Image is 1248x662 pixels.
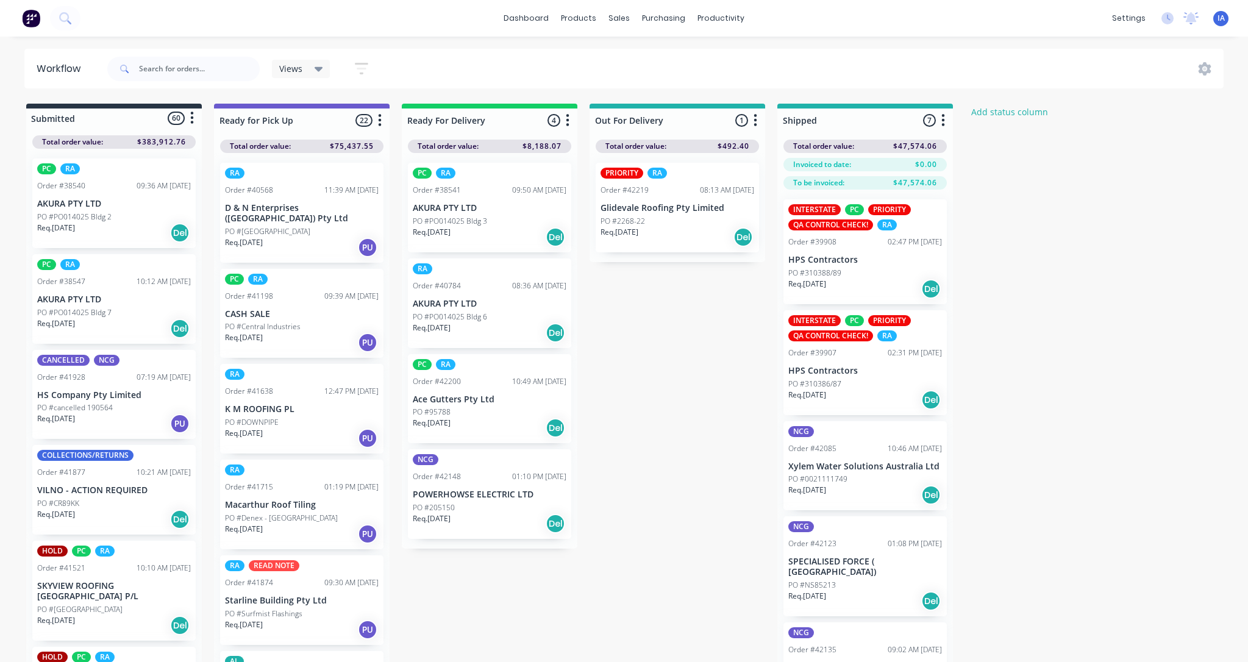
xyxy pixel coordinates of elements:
[915,159,937,170] span: $0.00
[546,418,565,438] div: Del
[37,163,56,174] div: PC
[601,227,638,238] p: Req. [DATE]
[788,443,836,454] div: Order #42085
[358,620,377,639] div: PU
[225,185,273,196] div: Order #40568
[37,222,75,233] p: Req. [DATE]
[783,421,947,511] div: NCGOrder #4208510:46 AM [DATE]Xylem Water Solutions Australia LtdPO #0021111749Req.[DATE]Del
[37,509,75,520] p: Req. [DATE]
[845,204,864,215] div: PC
[555,9,602,27] div: products
[413,454,438,465] div: NCG
[788,644,836,655] div: Order #42135
[220,555,383,645] div: RAREAD NOTEOrder #4187409:30 AM [DATE]Starline Building Pty LtdPO #Surfmist FlashingsReq.[DATE]PU
[893,141,937,152] span: $47,574.06
[324,577,379,588] div: 09:30 AM [DATE]
[888,347,942,358] div: 02:31 PM [DATE]
[358,333,377,352] div: PU
[788,390,826,400] p: Req. [DATE]
[601,216,645,227] p: PO #2268-22
[788,474,847,485] p: PO #0021111749
[37,498,79,509] p: PO #CR89KK
[413,203,566,213] p: AKURA PTY LTD
[413,471,461,482] div: Order #42148
[32,350,196,440] div: CANCELLEDNCGOrder #4192807:19 AM [DATE]HS Company Pty LimitedPO #cancelled 190564Req.[DATE]PU
[170,510,190,529] div: Del
[137,372,191,383] div: 07:19 AM [DATE]
[137,137,186,148] span: $383,912.76
[788,347,836,358] div: Order #39907
[22,9,40,27] img: Factory
[37,413,75,424] p: Req. [DATE]
[225,203,379,224] p: D & N Enterprises ([GEOGRAPHIC_DATA]) Pty Ltd
[512,471,566,482] div: 01:10 PM [DATE]
[596,163,759,252] div: PRIORITYRAOrder #4221908:13 AM [DATE]Glidevale Roofing Pty LimitedPO #2268-22Req.[DATE]Del
[546,514,565,533] div: Del
[324,185,379,196] div: 11:39 AM [DATE]
[225,464,244,475] div: RA
[42,137,103,148] span: Total order value:
[37,390,191,400] p: HS Company Pty Limited
[413,216,487,227] p: PO #PO014025 Bldg 3
[512,185,566,196] div: 09:50 AM [DATE]
[225,321,301,332] p: PO #Central Industries
[718,141,749,152] span: $492.40
[37,212,112,222] p: PO #PO014025 Bldg 2
[1106,9,1152,27] div: settings
[225,237,263,248] p: Req. [DATE]
[413,280,461,291] div: Order #40784
[137,467,191,478] div: 10:21 AM [DATE]
[220,460,383,549] div: RAOrder #4171501:19 PM [DATE]Macarthur Roof TilingPO #Denex - [GEOGRAPHIC_DATA]Req.[DATE]PU
[788,219,873,230] div: QA CONTROL CHECK!
[60,163,80,174] div: RA
[324,291,379,302] div: 09:39 AM [DATE]
[37,62,87,76] div: Workflow
[788,591,826,602] p: Req. [DATE]
[324,482,379,493] div: 01:19 PM [DATE]
[788,204,841,215] div: INTERSTATE
[94,355,119,366] div: NCG
[921,390,941,410] div: Del
[877,330,897,341] div: RA
[358,524,377,544] div: PU
[965,104,1055,120] button: Add status column
[691,9,751,27] div: productivity
[60,259,80,270] div: RA
[1218,13,1225,24] span: IA
[893,177,937,188] span: $47,574.06
[225,513,338,524] p: PO #Denex - [GEOGRAPHIC_DATA]
[921,485,941,505] div: Del
[788,315,841,326] div: INTERSTATE
[921,279,941,299] div: Del
[413,168,432,179] div: PC
[225,560,244,571] div: RA
[137,180,191,191] div: 09:36 AM [DATE]
[225,619,263,630] p: Req. [DATE]
[783,310,947,415] div: INTERSTATEPCPRIORITYQA CONTROL CHECK!RAOrder #3990702:31 PM [DATE]HPS ContractorsPO #310386/87Req...
[436,359,455,370] div: RA
[37,318,75,329] p: Req. [DATE]
[408,354,571,444] div: PCRAOrder #4220010:49 AM [DATE]Ace Gutters Pty LtdPO #95788Req.[DATE]Del
[788,538,836,549] div: Order #42123
[788,461,942,472] p: Xylem Water Solutions Australia Ltd
[249,560,299,571] div: READ NOTE
[137,563,191,574] div: 10:10 AM [DATE]
[225,332,263,343] p: Req. [DATE]
[37,307,112,318] p: PO #PO014025 Bldg 7
[358,429,377,448] div: PU
[868,204,911,215] div: PRIORITY
[170,223,190,243] div: Del
[37,615,75,626] p: Req. [DATE]
[788,366,942,376] p: HPS Contractors
[413,407,451,418] p: PO #95788
[888,538,942,549] div: 01:08 PM [DATE]
[37,355,90,366] div: CANCELLED
[512,280,566,291] div: 08:36 AM [DATE]
[37,199,191,209] p: AKURA PTY LTD
[788,426,814,437] div: NCG
[413,311,487,322] p: PO #PO014025 Bldg 6
[413,263,432,274] div: RA
[783,199,947,304] div: INTERSTATEPCPRIORITYQA CONTROL CHECK!RAOrder #3990802:47 PM [DATE]HPS ContractorsPO #310388/89Req...
[139,57,260,81] input: Search for orders...
[279,62,302,75] span: Views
